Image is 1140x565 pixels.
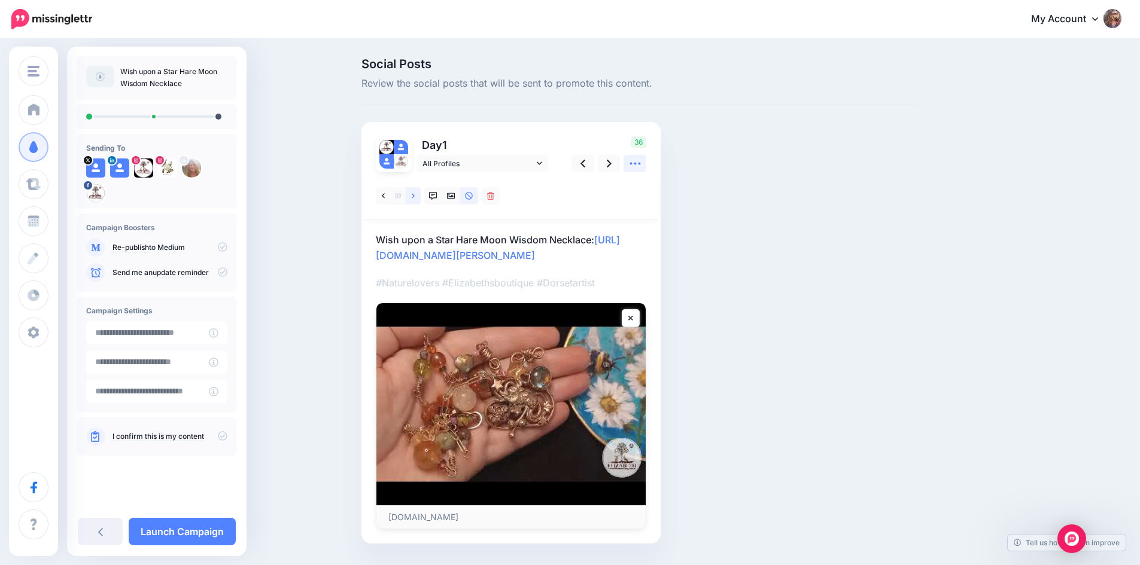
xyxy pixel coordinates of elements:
[86,66,114,87] img: article-default-image-icon.png
[1008,535,1126,551] a: Tell us how we can improve
[182,158,201,178] img: ACg8ocIItpYAggqCbx6VYXN5tdamGL_Fhn_V6AAPUNdtv8VkzcvINPgs96-c-89235.png
[394,140,408,154] img: user_default_image.png
[28,66,39,77] img: menu.png
[631,136,646,148] span: 36
[422,157,534,170] span: All Profiles
[417,136,550,154] p: Day
[1019,5,1122,34] a: My Account
[86,223,227,232] h4: Campaign Boosters
[11,9,92,29] img: Missinglettr
[113,432,204,441] a: I confirm this is my content
[134,158,153,178] img: 469720123_1986025008541356_8358818119560858757_n-bsa154275.jpg
[113,267,227,278] p: Send me an
[86,158,105,178] img: user_default_image.png
[110,158,129,178] img: user_default_image.png
[417,155,548,172] a: All Profiles
[86,143,227,152] h4: Sending To
[442,139,447,151] span: 1
[388,512,634,523] p: [DOMAIN_NAME]
[113,242,227,253] p: to Medium
[1057,524,1086,553] div: Open Intercom Messenger
[86,306,227,315] h4: Campaign Settings
[153,268,209,277] a: update reminder
[376,232,646,263] p: Wish upon a Star Hare Moon Wisdom Necklace:
[376,275,646,291] p: #Naturelovers #Elizabethsboutique #Dorsetartist
[379,140,394,154] img: 469720123_1986025008541356_8358818119560858757_n-bsa154275.jpg
[120,66,227,90] p: Wish upon a Star Hare Moon Wisdom Necklace
[113,243,149,252] a: Re-publish
[361,58,917,70] span: Social Posts
[361,76,917,91] span: Review the social posts that will be sent to promote this content.
[379,154,394,169] img: user_default_image.png
[86,184,105,203] img: 416000054_833754782093805_3378606402551713500_n-bsa154571.jpg
[394,154,408,169] img: 416000054_833754782093805_3378606402551713500_n-bsa154571.jpg
[158,158,177,178] img: 29093076_177830786186637_2442668774499811328_n-bsa154574.jpg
